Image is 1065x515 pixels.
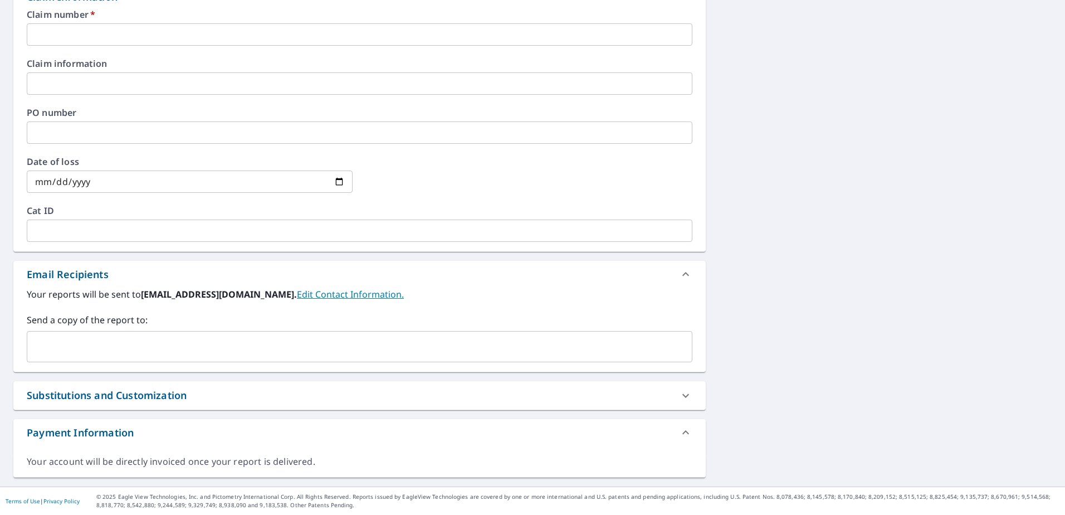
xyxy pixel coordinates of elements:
label: Claim information [27,59,692,68]
div: Payment Information [27,425,134,440]
label: Send a copy of the report to: [27,313,692,327]
p: © 2025 Eagle View Technologies, Inc. and Pictometry International Corp. All Rights Reserved. Repo... [96,493,1059,509]
div: Email Recipients [13,261,706,288]
label: Cat ID [27,206,692,215]
label: Claim number [27,10,692,19]
a: Privacy Policy [43,497,80,505]
a: EditContactInfo [297,288,404,300]
div: Email Recipients [27,267,109,282]
div: Payment Information [13,419,706,446]
p: | [6,498,80,504]
div: Substitutions and Customization [27,388,187,403]
label: PO number [27,108,692,117]
b: [EMAIL_ADDRESS][DOMAIN_NAME]. [141,288,297,300]
label: Your reports will be sent to [27,288,692,301]
div: Your account will be directly invoiced once your report is delivered. [27,455,692,468]
div: Substitutions and Customization [13,381,706,410]
label: Date of loss [27,157,353,166]
a: Terms of Use [6,497,40,505]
